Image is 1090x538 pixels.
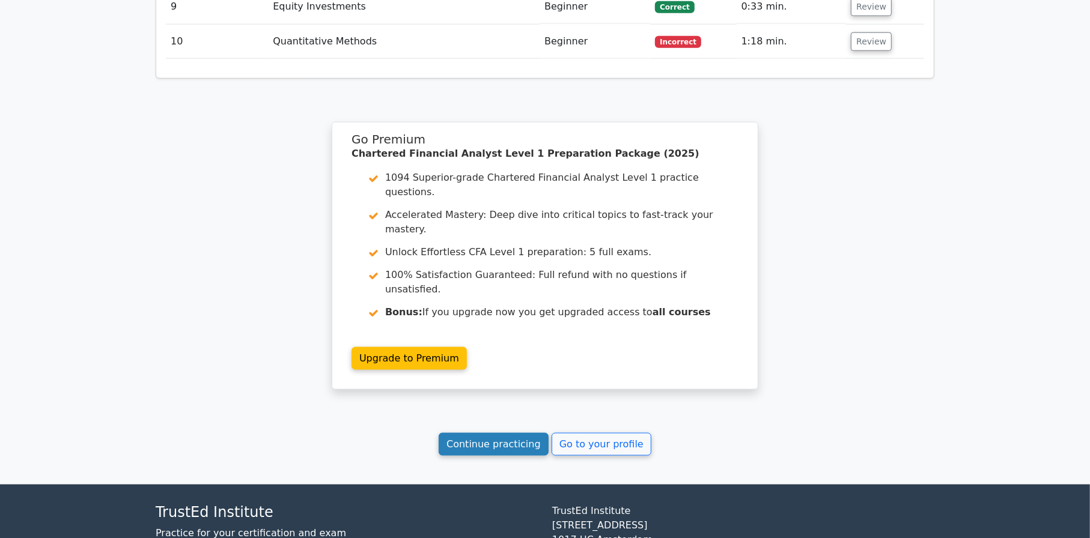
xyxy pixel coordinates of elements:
[439,433,549,456] a: Continue practicing
[352,347,467,370] a: Upgrade to Premium
[737,25,847,59] td: 1:18 min.
[166,25,268,59] td: 10
[268,25,540,59] td: Quantitative Methods
[540,25,650,59] td: Beginner
[552,433,651,456] a: Go to your profile
[655,1,694,13] span: Correct
[156,504,538,521] h4: TrustEd Institute
[851,32,892,51] button: Review
[655,36,701,48] span: Incorrect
